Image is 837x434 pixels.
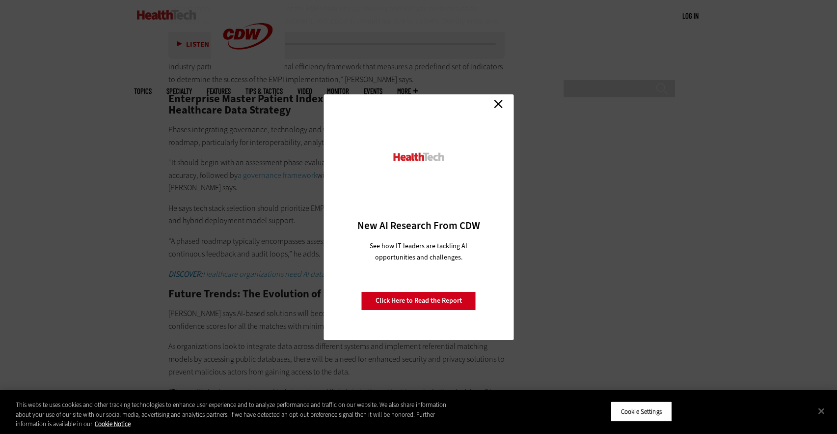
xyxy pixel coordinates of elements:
[16,400,460,429] div: This website uses cookies and other tracking technologies to enhance user experience and to analy...
[358,240,479,263] p: See how IT leaders are tackling AI opportunities and challenges.
[611,401,672,422] button: Cookie Settings
[361,291,476,310] a: Click Here to Read the Report
[95,420,131,428] a: More information about your privacy
[341,219,496,232] h3: New AI Research From CDW
[810,400,832,422] button: Close
[491,97,506,112] a: Close
[392,152,445,162] img: HealthTech_0.png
